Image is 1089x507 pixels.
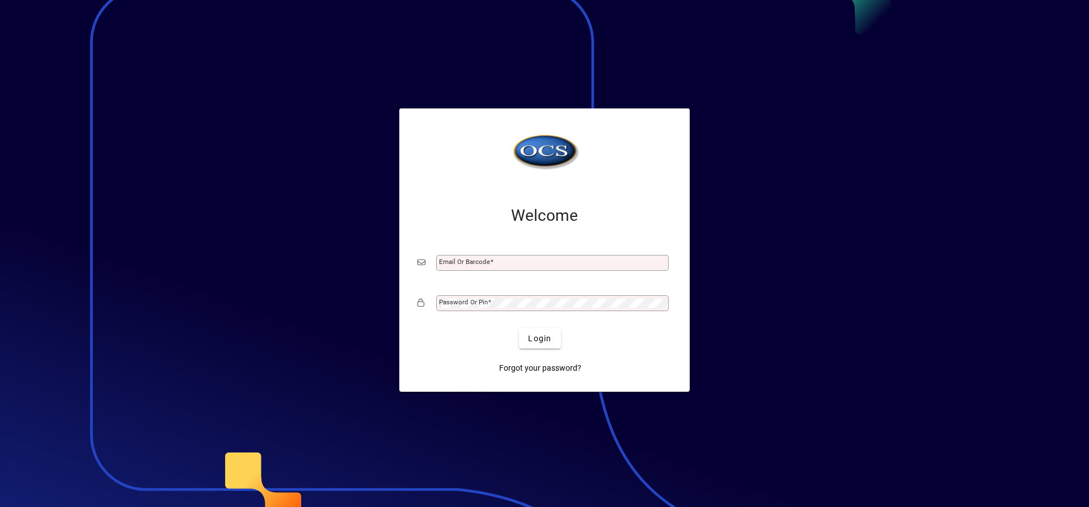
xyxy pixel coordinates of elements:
a: Forgot your password? [495,358,586,378]
mat-label: Email or Barcode [439,258,490,266]
span: Login [528,333,551,345]
mat-label: Password or Pin [439,298,488,306]
span: Forgot your password? [499,362,581,374]
button: Login [519,328,560,349]
h2: Welcome [417,206,672,225]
